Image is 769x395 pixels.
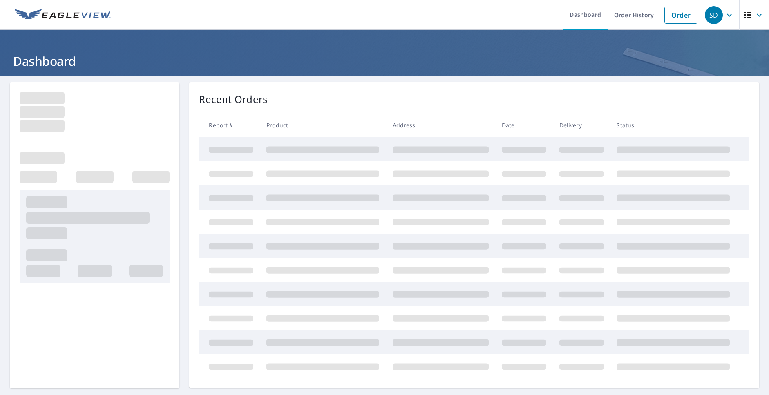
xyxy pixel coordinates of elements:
div: SD [705,6,723,24]
h1: Dashboard [10,53,759,69]
th: Status [610,113,736,137]
p: Recent Orders [199,92,268,107]
th: Date [495,113,553,137]
th: Address [386,113,495,137]
img: EV Logo [15,9,111,21]
th: Product [260,113,386,137]
th: Report # [199,113,260,137]
th: Delivery [553,113,610,137]
a: Order [664,7,697,24]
